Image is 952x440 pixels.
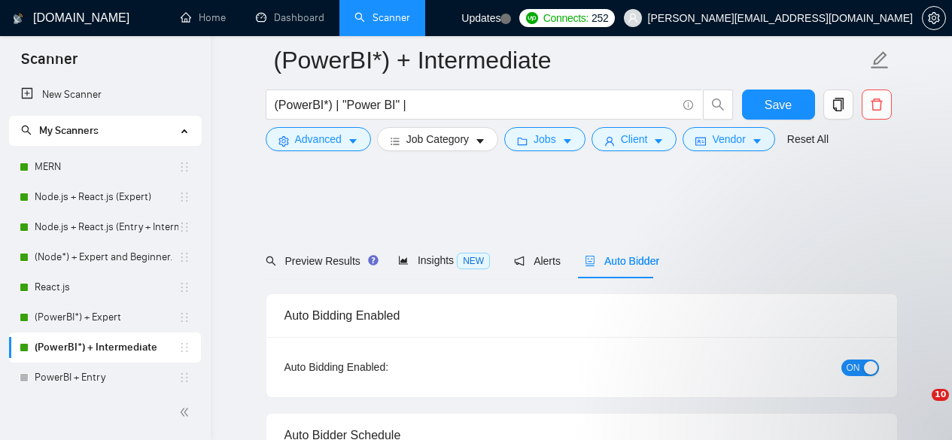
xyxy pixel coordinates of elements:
[787,131,829,147] a: Reset All
[824,98,853,111] span: copy
[461,12,500,24] span: Updates
[178,251,190,263] span: holder
[178,311,190,323] span: holder
[256,11,324,24] a: dashboardDashboard
[35,242,178,272] a: (Node*) + Expert and Beginner.
[354,11,410,24] a: searchScanner
[514,256,525,266] span: notification
[9,302,201,332] li: (PowerBI*) + Expert
[377,127,498,151] button: barsJob Categorycaret-down
[295,131,342,147] span: Advanced
[653,135,664,147] span: caret-down
[534,131,556,147] span: Jobs
[9,272,201,302] li: React.js
[592,10,608,26] span: 252
[35,363,178,393] a: PowerBI + Entry
[278,135,289,147] span: setting
[35,152,178,182] a: MERN
[9,332,201,363] li: (PowerBI*) + Intermediate
[35,332,178,363] a: (PowerBI*) + Intermediate
[752,135,762,147] span: caret-down
[284,359,482,375] div: Auto Bidding Enabled:
[9,212,201,242] li: Node.js + React.js (Entry + Intermediate)
[9,152,201,182] li: MERN
[621,131,648,147] span: Client
[517,135,528,147] span: folder
[628,13,638,23] span: user
[9,80,201,110] li: New Scanner
[9,242,201,272] li: (Node*) + Expert and Beginner.
[21,125,32,135] span: search
[178,221,190,233] span: holder
[35,182,178,212] a: Node.js + React.js (Expert)
[35,302,178,332] a: (PowerBI*) + Expert
[390,135,400,147] span: bars
[922,12,946,24] a: setting
[13,7,23,31] img: logo
[585,256,595,266] span: robot
[562,135,573,147] span: caret-down
[604,135,615,147] span: user
[683,100,693,110] span: info-circle
[742,90,815,120] button: Save
[178,372,190,384] span: holder
[178,161,190,173] span: holder
[683,127,774,151] button: idcardVendorcaret-down
[585,255,659,267] span: Auto Bidder
[178,191,190,203] span: holder
[367,253,380,267] div: Tooltip anchor
[695,135,706,147] span: idcard
[526,12,538,24] img: upwork-logo.png
[21,124,99,137] span: My Scanners
[398,254,490,266] span: Insights
[39,124,99,137] span: My Scanners
[179,405,194,420] span: double-left
[592,127,677,151] button: userClientcaret-down
[712,131,745,147] span: Vendor
[922,6,946,30] button: setting
[266,256,276,266] span: search
[765,96,792,114] span: Save
[398,255,409,266] span: area-chart
[9,48,90,80] span: Scanner
[901,389,937,425] iframe: Intercom live chat
[504,127,585,151] button: folderJobscaret-down
[178,341,190,354] span: holder
[9,363,201,393] li: PowerBI + Entry
[21,80,189,110] a: New Scanner
[457,253,490,269] span: NEW
[823,90,853,120] button: copy
[406,131,469,147] span: Job Category
[181,11,226,24] a: homeHome
[703,90,733,120] button: search
[475,135,485,147] span: caret-down
[275,96,677,114] input: Search Freelance Jobs...
[923,12,945,24] span: setting
[284,294,879,337] div: Auto Bidding Enabled
[862,90,892,120] button: delete
[9,182,201,212] li: Node.js + React.js (Expert)
[543,10,589,26] span: Connects:
[870,50,890,70] span: edit
[704,98,732,111] span: search
[514,255,561,267] span: Alerts
[266,127,371,151] button: settingAdvancedcaret-down
[35,212,178,242] a: Node.js + React.js (Entry + Intermediate)
[35,272,178,302] a: React.js
[178,281,190,293] span: holder
[348,135,358,147] span: caret-down
[266,255,374,267] span: Preview Results
[274,41,867,79] input: Scanner name...
[862,98,891,111] span: delete
[932,389,949,401] span: 10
